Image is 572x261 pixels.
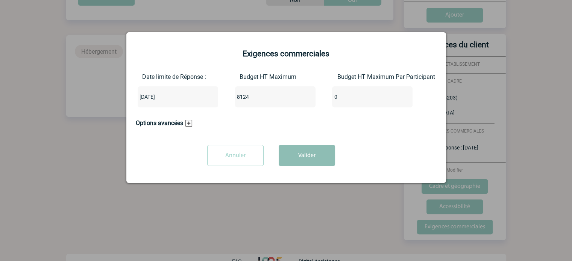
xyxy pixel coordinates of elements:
label: Date limite de Réponse : [142,73,160,80]
input: Annuler [207,145,264,166]
button: Valider [279,145,335,166]
h3: Options avancées [136,119,192,127]
h2: Exigences commerciales [136,49,437,58]
label: Budget HT Maximum Par Participant [337,73,357,80]
label: Budget HT Maximum [240,73,257,80]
